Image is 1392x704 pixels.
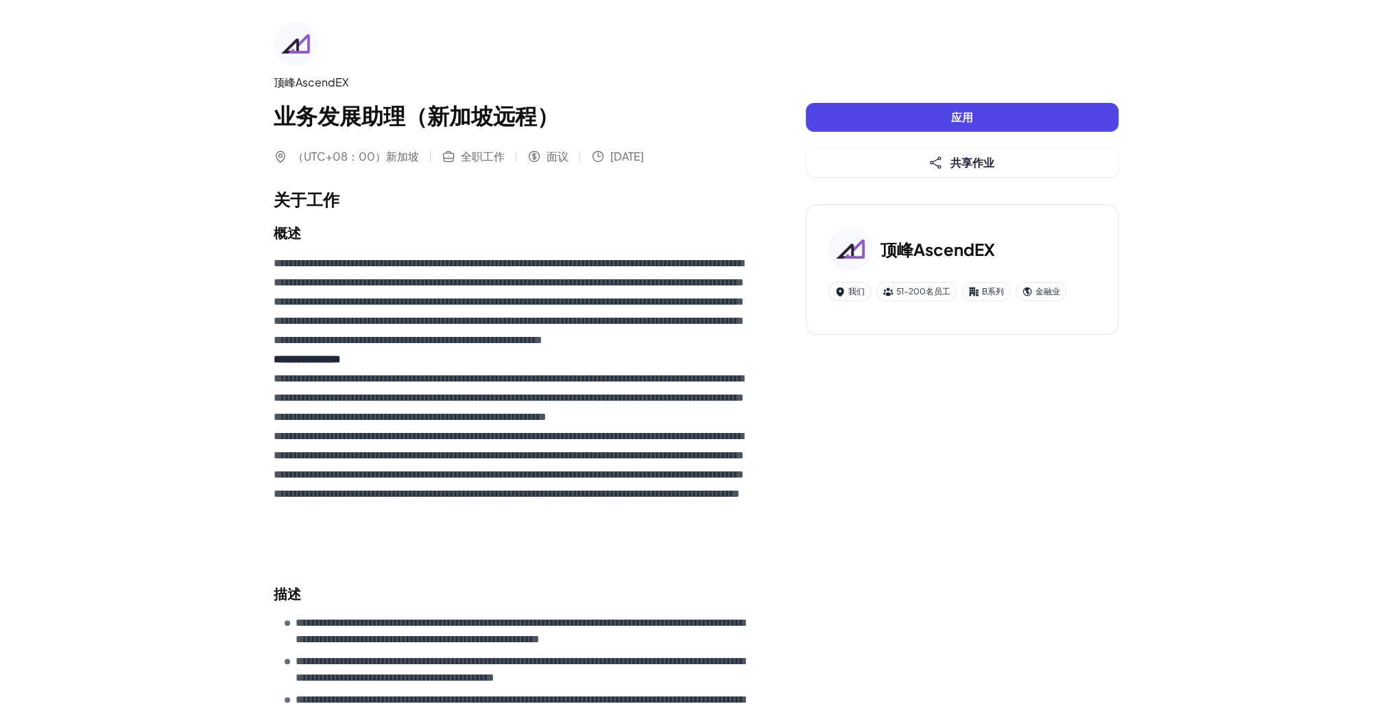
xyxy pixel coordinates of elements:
h3: 顶峰AscendEX [880,237,995,261]
h2: 描述 [274,583,751,604]
font: 我们 [848,285,865,298]
span: 全职工作 [461,148,505,165]
span: [DATE] [610,148,644,165]
button: 共享作业 [806,148,1118,177]
span: 共享作业 [950,155,994,169]
div: 顶峰AscendEX [274,74,751,91]
font: B系列 [982,285,1004,298]
span: 面议 [547,148,568,165]
span: （UTC+08：00）新加坡 [293,148,419,165]
span: 应用 [951,110,973,124]
img: 如 [828,227,872,271]
h1: 业务发展助理（新加坡远程） [274,99,751,132]
button: 应用 [806,103,1118,132]
h2: 概述 [274,222,751,243]
h1: 关于工作 [274,187,751,211]
img: 如 [274,22,317,66]
font: 51-200名员工 [896,285,950,298]
font: 金融业 [1035,285,1060,298]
